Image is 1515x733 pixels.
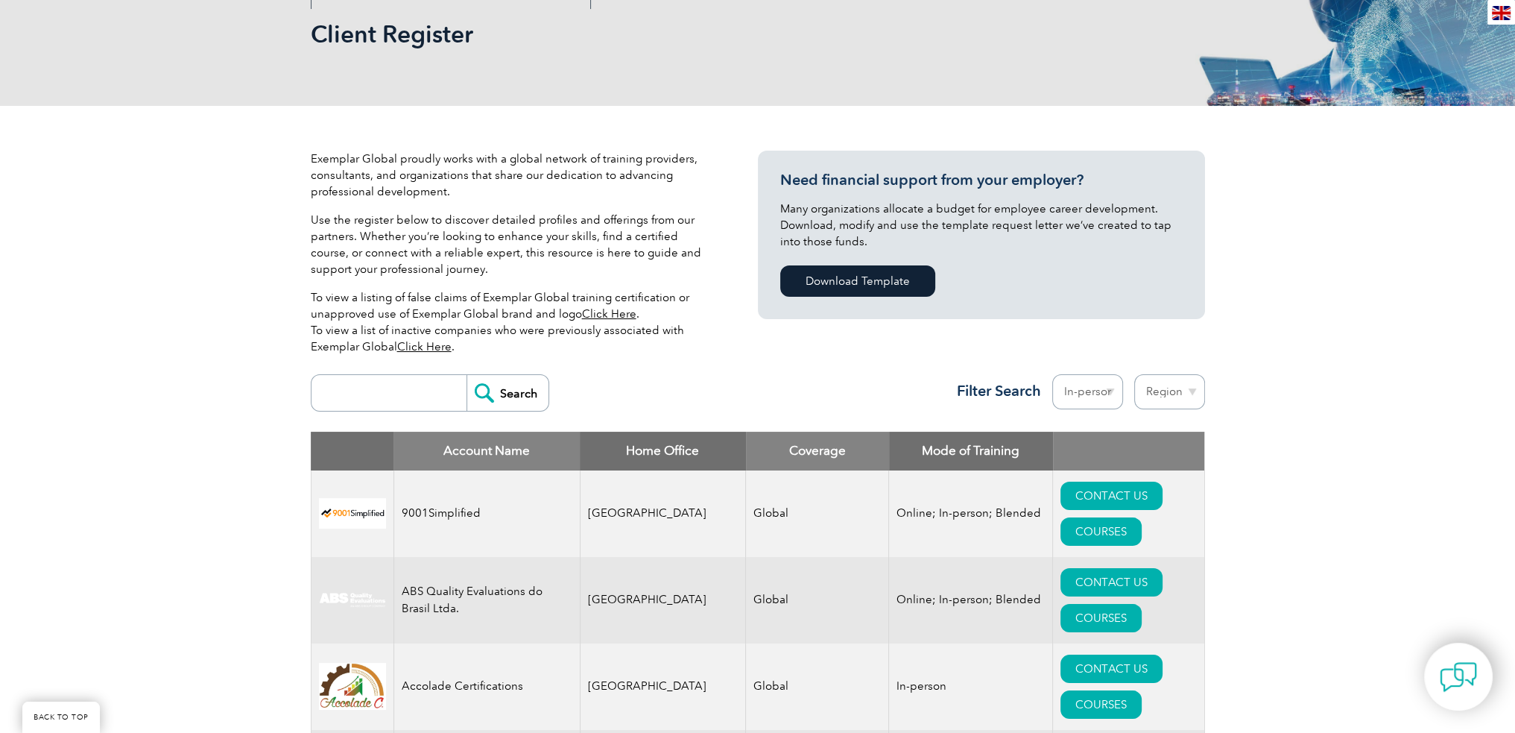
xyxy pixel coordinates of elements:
[393,557,580,644] td: ABS Quality Evaluations do Brasil Ltda.
[948,382,1041,400] h3: Filter Search
[1492,6,1511,20] img: en
[1060,568,1163,597] a: CONTACT US
[580,557,746,644] td: [GEOGRAPHIC_DATA]
[1060,604,1142,632] a: COURSES
[580,471,746,557] td: [GEOGRAPHIC_DATA]
[889,644,1053,730] td: In-person
[780,171,1183,189] h3: Need financial support from your employer?
[889,432,1053,471] th: Mode of Training: activate to sort column ascending
[1440,658,1477,696] img: contact-chat.png
[1053,432,1204,471] th: : activate to sort column ascending
[889,471,1053,557] td: Online; In-person; Blended
[319,663,386,710] img: 1a94dd1a-69dd-eb11-bacb-002248159486-logo.jpg
[311,151,713,200] p: Exemplar Global proudly works with a global network of training providers, consultants, and organ...
[580,644,746,730] td: [GEOGRAPHIC_DATA]
[780,201,1183,250] p: Many organizations allocate a budget for employee career development. Download, modify and use th...
[319,498,386,529] img: 37c9c059-616f-eb11-a812-002248153038-logo.png
[889,557,1053,644] td: Online; In-person; Blended
[1060,655,1163,683] a: CONTACT US
[311,22,937,46] h2: Client Register
[397,340,452,353] a: Click Here
[393,644,580,730] td: Accolade Certifications
[1060,517,1142,546] a: COURSES
[311,289,713,355] p: To view a listing of false claims of Exemplar Global training certification or unapproved use of ...
[1060,690,1142,719] a: COURSES
[393,432,580,471] th: Account Name: activate to sort column descending
[580,432,746,471] th: Home Office: activate to sort column ascending
[311,212,713,277] p: Use the register below to discover detailed profiles and offerings from our partners. Whether you...
[319,592,386,608] img: c92924ac-d9bc-ea11-a814-000d3a79823d-logo.jpg
[393,471,580,557] td: 9001Simplified
[22,702,100,733] a: BACK TO TOP
[1060,482,1163,510] a: CONTACT US
[746,432,889,471] th: Coverage: activate to sort column ascending
[746,471,889,557] td: Global
[582,307,636,321] a: Click Here
[746,644,889,730] td: Global
[466,375,548,411] input: Search
[746,557,889,644] td: Global
[780,265,935,297] a: Download Template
